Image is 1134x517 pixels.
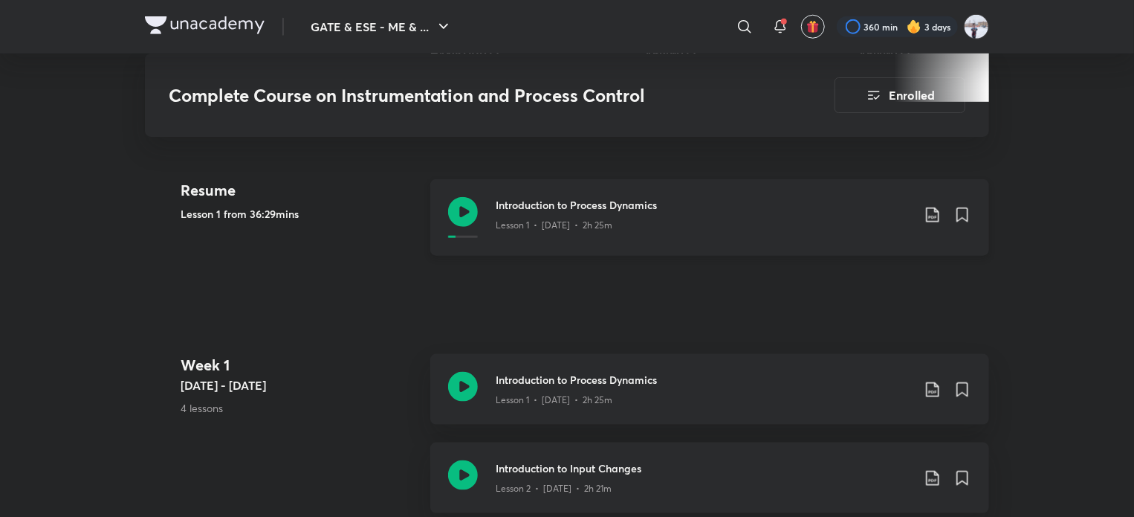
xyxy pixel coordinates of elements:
[496,482,612,495] p: Lesson 2 • [DATE] • 2h 21m
[181,206,418,222] h5: Lesson 1 from 36:29mins
[430,179,989,274] a: Introduction to Process DynamicsLesson 1 • [DATE] • 2h 25m
[181,354,418,376] h4: Week 1
[835,77,965,113] button: Enrolled
[801,15,825,39] button: avatar
[181,400,418,416] p: 4 lessons
[145,16,265,34] img: Company Logo
[496,219,612,232] p: Lesson 1 • [DATE] • 2h 25m
[145,16,265,38] a: Company Logo
[169,85,751,106] h3: Complete Course on Instrumentation and Process Control
[181,376,418,394] h5: [DATE] - [DATE]
[430,354,989,443] a: Introduction to Process DynamicsLesson 1 • [DATE] • 2h 25m
[302,12,461,42] button: GATE & ESE - ME & ...
[964,14,989,39] img: Nikhil
[181,179,418,202] h4: Resume
[496,372,912,388] h3: Introduction to Process Dynamics
[496,394,612,407] p: Lesson 1 • [DATE] • 2h 25m
[907,19,921,34] img: streak
[806,20,820,33] img: avatar
[496,460,912,476] h3: Introduction to Input Changes
[496,197,912,213] h3: Introduction to Process Dynamics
